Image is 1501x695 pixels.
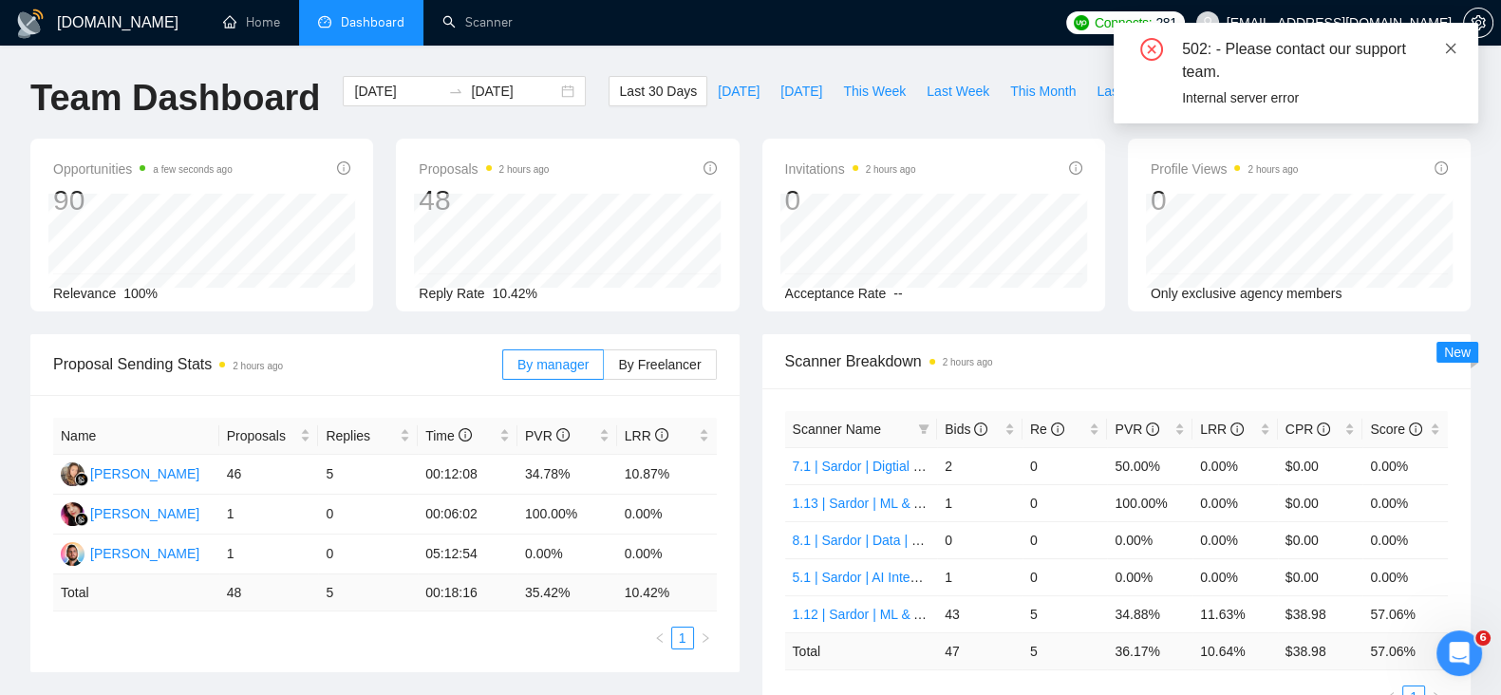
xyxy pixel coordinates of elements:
[90,543,199,564] div: [PERSON_NAME]
[459,428,472,441] span: info-circle
[1192,521,1278,558] td: 0.00%
[1278,632,1363,669] td: $ 38.98
[1285,422,1330,437] span: CPR
[833,76,916,106] button: This Week
[517,495,617,535] td: 100.00%
[442,14,513,30] a: searchScanner
[1436,630,1482,676] iframe: Intercom live chat
[1107,447,1192,484] td: 50.00%
[918,423,929,435] span: filter
[1151,286,1342,301] span: Only exclusive agency members
[1010,81,1076,102] span: This Month
[61,545,199,560] a: AM[PERSON_NAME]
[1097,81,1162,102] span: Last Month
[53,158,233,180] span: Opportunities
[1023,484,1108,521] td: 0
[793,459,1076,474] a: 7.1 | Sardor | Digtial Marketing PPC | Worldwide
[223,14,280,30] a: homeHome
[419,158,549,180] span: Proposals
[318,495,418,535] td: 0
[793,533,973,548] a: 8.1 | Sardor | Data | Worldwide
[1069,161,1082,175] span: info-circle
[1155,12,1176,33] span: 281
[219,574,319,611] td: 48
[648,627,671,649] button: left
[1444,42,1457,55] span: close
[1182,38,1455,84] div: 502: - Please contact our support team.
[1409,423,1422,436] span: info-circle
[1192,632,1278,669] td: 10.64 %
[525,428,570,443] span: PVR
[90,463,199,484] div: [PERSON_NAME]
[945,422,987,437] span: Bids
[1074,15,1089,30] img: upwork-logo.png
[53,352,502,376] span: Proposal Sending Stats
[1435,161,1448,175] span: info-circle
[219,495,319,535] td: 1
[672,628,693,648] a: 1
[53,182,233,218] div: 90
[556,428,570,441] span: info-circle
[448,84,463,99] span: swap-right
[700,632,711,644] span: right
[1362,595,1448,632] td: 57.06%
[1278,521,1363,558] td: $0.00
[1278,447,1363,484] td: $0.00
[153,164,232,175] time: a few seconds ago
[1362,447,1448,484] td: 0.00%
[937,595,1023,632] td: 43
[1362,484,1448,521] td: 0.00%
[1192,447,1278,484] td: 0.00%
[15,9,46,39] img: logo
[425,428,471,443] span: Time
[1023,632,1108,669] td: 5
[1107,484,1192,521] td: 100.00%
[418,574,517,611] td: 00:18:16
[123,286,158,301] span: 100%
[1023,521,1108,558] td: 0
[1107,558,1192,595] td: 0.00%
[61,462,84,486] img: NK
[30,76,320,121] h1: Team Dashboard
[617,535,717,574] td: 0.00%
[318,15,331,28] span: dashboard
[1201,16,1214,29] span: user
[943,357,993,367] time: 2 hours ago
[448,84,463,99] span: to
[219,535,319,574] td: 1
[1140,38,1163,61] span: close-circle
[671,627,694,649] li: 1
[1151,158,1299,180] span: Profile Views
[914,415,933,443] span: filter
[785,182,916,218] div: 0
[61,542,84,566] img: AM
[937,447,1023,484] td: 2
[793,570,1023,585] a: 5.1 | Sardor | AI Integration | Worldwide
[843,81,906,102] span: This Week
[1107,595,1192,632] td: 34.88%
[655,428,668,441] span: info-circle
[53,574,219,611] td: Total
[493,286,537,301] span: 10.42%
[916,76,1000,106] button: Last Week
[337,161,350,175] span: info-circle
[1362,558,1448,595] td: 0.00%
[1248,164,1298,175] time: 2 hours ago
[354,81,441,102] input: Start date
[785,349,1449,373] span: Scanner Breakdown
[1086,76,1173,106] button: Last Month
[1463,15,1493,30] a: setting
[90,503,199,524] div: [PERSON_NAME]
[53,418,219,455] th: Name
[617,455,717,495] td: 10.87%
[785,286,887,301] span: Acceptance Rate
[61,505,199,520] a: NK[PERSON_NAME]
[1278,558,1363,595] td: $0.00
[1192,484,1278,521] td: 0.00%
[1362,632,1448,669] td: 57.06 %
[974,423,987,436] span: info-circle
[937,558,1023,595] td: 1
[53,286,116,301] span: Relevance
[517,574,617,611] td: 35.42 %
[866,164,916,175] time: 2 hours ago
